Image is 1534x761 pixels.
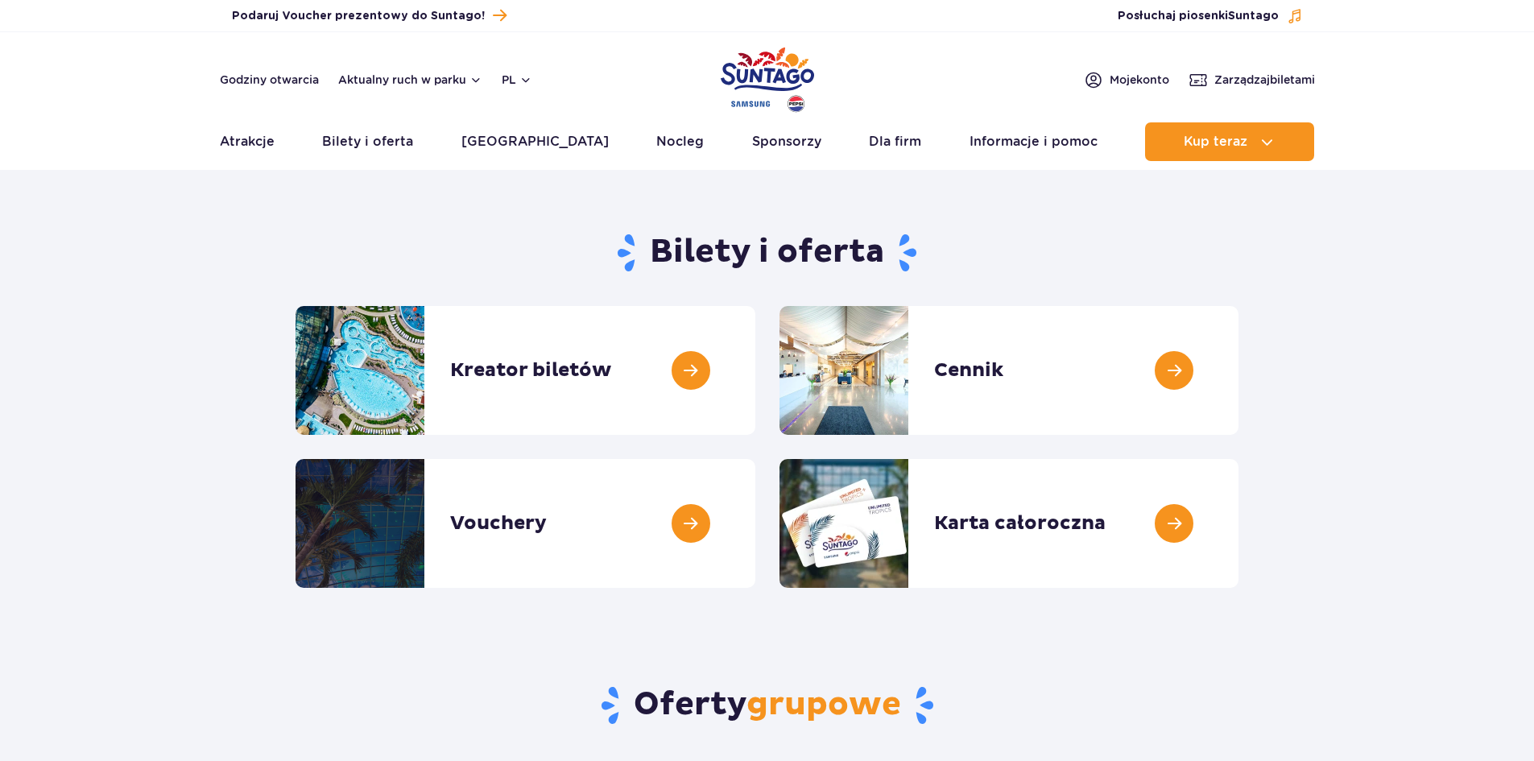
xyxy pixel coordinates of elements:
[656,122,704,161] a: Nocleg
[1145,122,1314,161] button: Kup teraz
[869,122,921,161] a: Dla firm
[1110,72,1169,88] span: Moje konto
[502,72,532,88] button: pl
[746,684,901,725] span: grupowe
[721,40,814,114] a: Park of Poland
[296,232,1238,274] h1: Bilety i oferta
[1118,8,1279,24] span: Posłuchaj piosenki
[322,122,413,161] a: Bilety i oferta
[220,72,319,88] a: Godziny otwarcia
[1189,70,1315,89] a: Zarządzajbiletami
[232,5,507,27] a: Podaruj Voucher prezentowy do Suntago!
[296,684,1238,726] h2: Oferty
[970,122,1098,161] a: Informacje i pomoc
[338,73,482,86] button: Aktualny ruch w parku
[1214,72,1315,88] span: Zarządzaj biletami
[1184,134,1247,149] span: Kup teraz
[1118,8,1303,24] button: Posłuchaj piosenkiSuntago
[232,8,485,24] span: Podaruj Voucher prezentowy do Suntago!
[461,122,609,161] a: [GEOGRAPHIC_DATA]
[752,122,821,161] a: Sponsorzy
[220,122,275,161] a: Atrakcje
[1084,70,1169,89] a: Mojekonto
[1228,10,1279,22] span: Suntago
